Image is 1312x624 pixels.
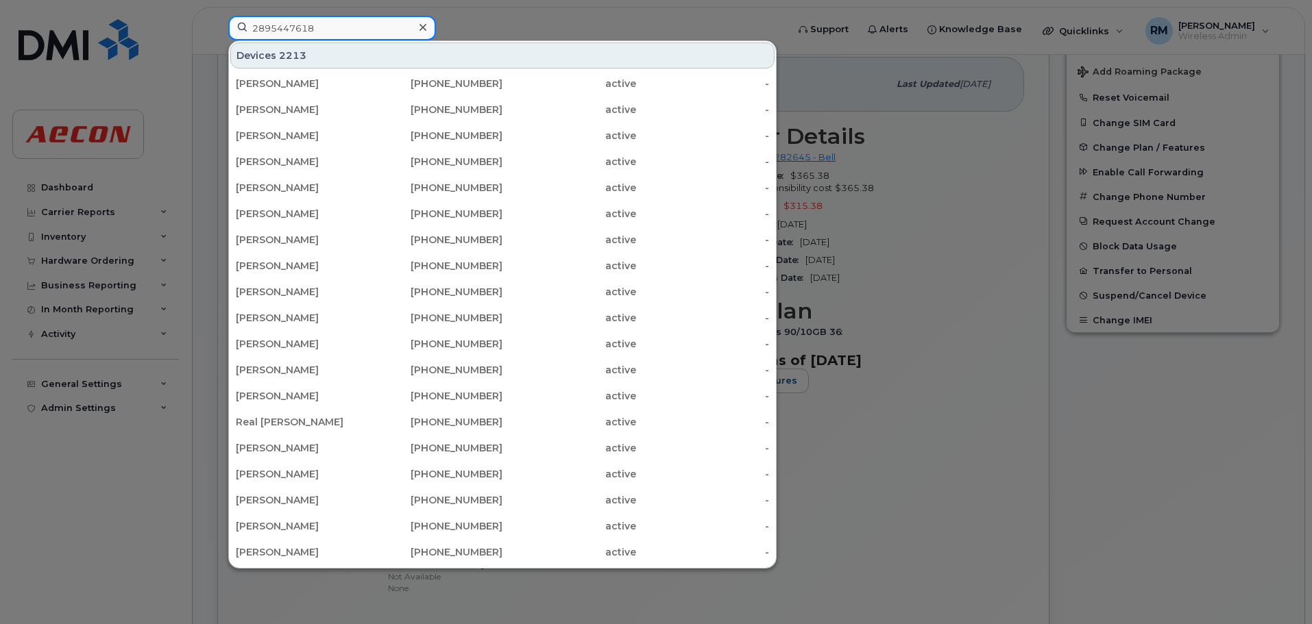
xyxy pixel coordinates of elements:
div: - [636,77,770,90]
div: [PHONE_NUMBER] [369,233,503,247]
div: [PHONE_NUMBER] [369,259,503,273]
a: [PERSON_NAME][PHONE_NUMBER]active- [230,332,775,356]
input: Find something... [228,16,436,40]
div: active [502,129,636,142]
div: - [636,415,770,429]
span: 2213 [279,49,306,62]
div: [PHONE_NUMBER] [369,415,503,429]
a: [PERSON_NAME][PHONE_NUMBER]active- [230,71,775,96]
div: active [502,415,636,429]
div: active [502,259,636,273]
div: [PHONE_NUMBER] [369,285,503,299]
div: active [502,285,636,299]
div: - [636,467,770,481]
div: Real [PERSON_NAME] [236,415,369,429]
div: active [502,493,636,507]
a: [PERSON_NAME][PHONE_NUMBER]active- [230,253,775,278]
div: active [502,233,636,247]
div: active [502,545,636,559]
div: [PERSON_NAME] [236,155,369,169]
div: [PERSON_NAME] [236,467,369,481]
div: active [502,77,636,90]
div: [PERSON_NAME] [236,181,369,195]
div: - [636,285,770,299]
div: [PERSON_NAME] [236,285,369,299]
div: [PHONE_NUMBER] [369,337,503,351]
a: [PERSON_NAME][PHONE_NUMBER]active- [230,175,775,200]
a: [PERSON_NAME][PHONE_NUMBER]active- [230,488,775,512]
div: - [636,181,770,195]
div: [PHONE_NUMBER] [369,181,503,195]
div: active [502,441,636,455]
a: [PERSON_NAME][PHONE_NUMBER]active- [230,97,775,122]
div: active [502,155,636,169]
a: [PERSON_NAME][PHONE_NUMBER]active- [230,384,775,408]
div: [PERSON_NAME] [236,493,369,507]
div: Devices [230,42,775,68]
div: [PHONE_NUMBER] [369,519,503,533]
div: - [636,493,770,507]
div: active [502,519,636,533]
div: - [636,519,770,533]
div: - [636,129,770,142]
div: - [636,337,770,351]
div: [PHONE_NUMBER] [369,155,503,169]
div: active [502,103,636,116]
div: [PERSON_NAME] [236,363,369,377]
a: [PERSON_NAME][PHONE_NUMBER]active- [230,201,775,226]
div: active [502,207,636,221]
div: - [636,389,770,403]
div: [PERSON_NAME] [236,519,369,533]
div: [PERSON_NAME] [236,389,369,403]
a: [PERSON_NAME][PHONE_NUMBER]active- [230,436,775,460]
div: [PERSON_NAME] [236,103,369,116]
div: - [636,233,770,247]
a: [PERSON_NAME][PHONE_NUMBER]active- [230,279,775,304]
div: active [502,311,636,325]
div: active [502,467,636,481]
div: [PERSON_NAME] [236,545,369,559]
div: [PHONE_NUMBER] [369,77,503,90]
div: [PHONE_NUMBER] [369,545,503,559]
div: - [636,441,770,455]
div: [PERSON_NAME] [236,207,369,221]
a: [PERSON_NAME][PHONE_NUMBER]active- [230,566,775,590]
a: [PERSON_NAME][PHONE_NUMBER]active- [230,123,775,148]
a: [PERSON_NAME][PHONE_NUMBER]active- [230,305,775,330]
div: [PERSON_NAME] [236,259,369,273]
div: [PERSON_NAME] [236,77,369,90]
div: [PERSON_NAME] [236,337,369,351]
div: [PHONE_NUMBER] [369,103,503,116]
div: [PHONE_NUMBER] [369,441,503,455]
a: [PERSON_NAME][PHONE_NUMBER]active- [230,462,775,486]
div: - [636,311,770,325]
div: active [502,181,636,195]
div: [PHONE_NUMBER] [369,129,503,142]
div: - [636,103,770,116]
div: [PHONE_NUMBER] [369,207,503,221]
div: [PERSON_NAME] [236,129,369,142]
a: [PERSON_NAME][PHONE_NUMBER]active- [230,540,775,564]
div: active [502,389,636,403]
a: [PERSON_NAME][PHONE_NUMBER]active- [230,514,775,538]
div: - [636,155,770,169]
div: [PHONE_NUMBER] [369,467,503,481]
div: active [502,337,636,351]
a: [PERSON_NAME][PHONE_NUMBER]active- [230,149,775,174]
div: [PERSON_NAME] [236,233,369,247]
div: [PHONE_NUMBER] [369,363,503,377]
div: - [636,545,770,559]
a: Real [PERSON_NAME][PHONE_NUMBER]active- [230,410,775,434]
div: [PERSON_NAME] [236,441,369,455]
div: - [636,259,770,273]
a: [PERSON_NAME][PHONE_NUMBER]active- [230,227,775,252]
a: [PERSON_NAME][PHONE_NUMBER]active- [230,358,775,382]
div: - [636,207,770,221]
div: [PHONE_NUMBER] [369,311,503,325]
div: [PHONE_NUMBER] [369,493,503,507]
div: active [502,363,636,377]
div: - [636,363,770,377]
div: [PHONE_NUMBER] [369,389,503,403]
div: [PERSON_NAME] [236,311,369,325]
